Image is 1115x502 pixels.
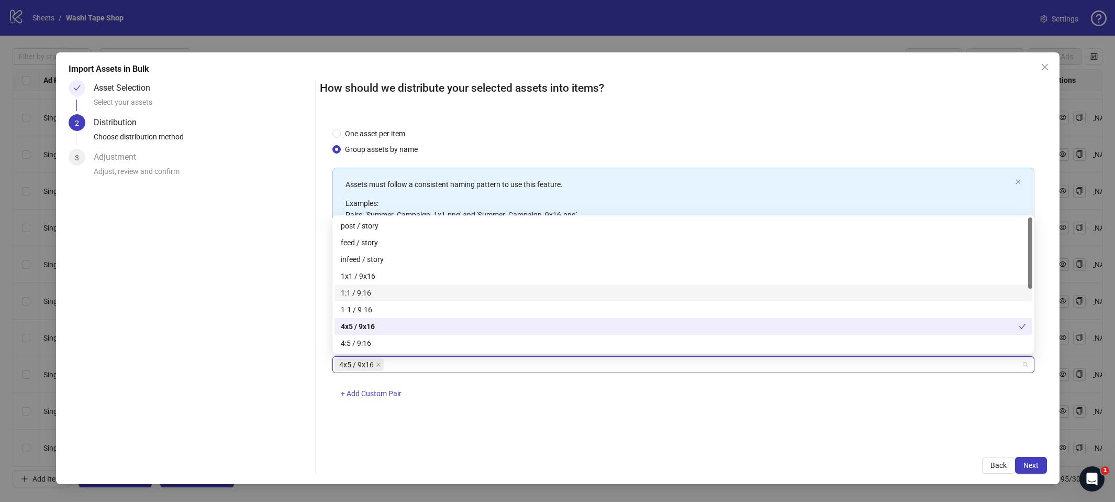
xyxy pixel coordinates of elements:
[341,254,1026,265] div: infeed / story
[1079,466,1105,492] iframe: Intercom live chat
[334,234,1032,251] div: feed / story
[73,84,81,92] span: check
[94,96,311,114] div: Select your assets
[94,80,159,96] div: Asset Selection
[94,166,311,183] div: Adjust, review and confirm
[990,461,1007,470] span: Back
[341,389,402,398] span: + Add Custom Pair
[75,154,79,162] span: 3
[334,251,1032,268] div: infeed / story
[982,457,1015,474] button: Back
[341,287,1026,299] div: 1:1 / 9:16
[94,149,144,166] div: Adjustment
[75,119,79,127] span: 2
[94,131,311,149] div: Choose distribution method
[376,362,381,367] span: close
[334,358,384,371] span: 4x5 / 9x16
[334,268,1032,285] div: 1x1 / 9x16
[332,386,410,402] button: + Add Custom Pair
[1015,179,1021,185] button: close
[341,220,1026,232] div: post / story
[334,217,1032,234] div: post / story
[69,63,1047,75] div: Import Assets in Bulk
[341,270,1026,282] div: 1x1 / 9x16
[94,114,145,131] div: Distribution
[1015,457,1047,474] button: Next
[1023,461,1039,470] span: Next
[1041,63,1049,71] span: close
[339,359,374,370] span: 4x5 / 9x16
[1019,323,1026,330] span: check
[1101,466,1109,475] span: 1
[341,337,1026,349] div: 4:5 / 9:16
[334,285,1032,301] div: 1:1 / 9:16
[341,304,1026,315] div: 1-1 / 9-16
[341,128,409,139] span: One asset per item
[334,318,1032,335] div: 4x5 / 9x16
[334,335,1032,352] div: 4:5 / 9:16
[345,198,1011,232] p: Examples: Pairs: 'Summer_Campaign_1x1.png' and 'Summer_Campaign_9x16.png' Triples: 'Summer_Campai...
[345,179,1011,190] p: Assets must follow a consistent naming pattern to use this feature.
[1036,59,1053,75] button: Close
[334,301,1032,318] div: 1-1 / 9-16
[341,321,1019,332] div: 4x5 / 9x16
[320,80,1047,97] h2: How should we distribute your selected assets into items?
[341,144,422,155] span: Group assets by name
[341,237,1026,248] div: feed / story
